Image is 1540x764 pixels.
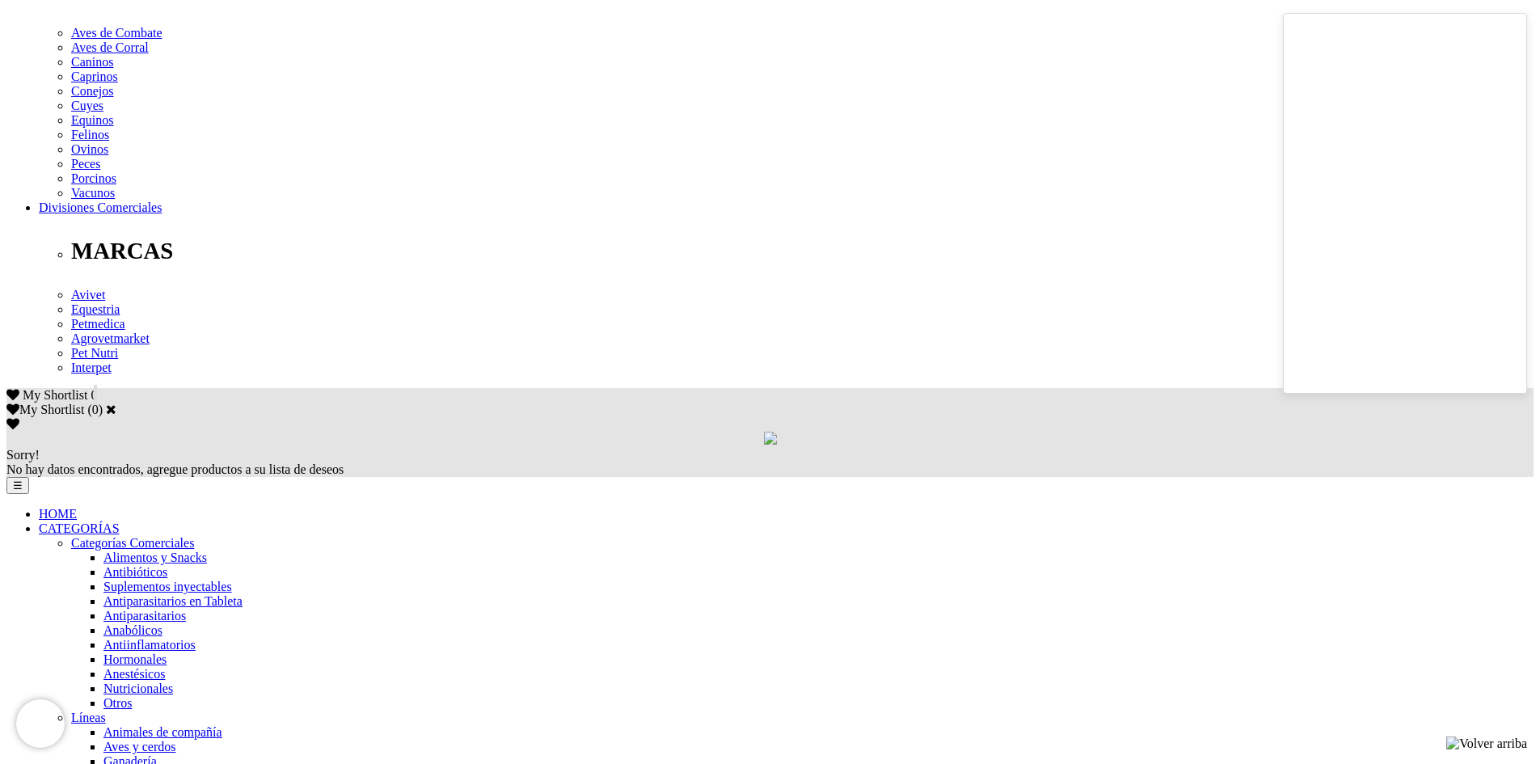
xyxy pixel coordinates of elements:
a: Aves y cerdos [103,740,175,753]
a: Ovinos [71,142,108,156]
a: Petmedica [71,317,125,331]
img: Volver arriba [1446,737,1527,751]
a: Categorías Comerciales [71,536,194,550]
a: Nutricionales [103,682,173,695]
a: Animales de compañía [103,725,222,739]
span: 0 [91,388,97,402]
a: Cuyes [71,99,103,112]
a: Antibióticos [103,565,167,579]
a: Peces [71,157,100,171]
span: ( ) [87,403,103,416]
a: Conejos [71,84,113,98]
a: Anabólicos [103,623,162,637]
p: MARCAS [71,238,1534,264]
a: Vacunos [71,186,115,200]
img: loading.gif [764,432,777,445]
a: Antiparasitarios en Tableta [103,594,243,608]
a: HOME [39,507,77,521]
a: Caninos [71,55,113,69]
a: Felinos [71,128,109,141]
a: Avivet [71,288,105,302]
a: Antiinflamatorios [103,638,196,652]
button: ☰ [6,477,29,494]
span: Sorry! [6,448,40,462]
a: Hormonales [103,652,167,666]
label: My Shortlist [6,403,84,416]
a: Agrovetmarket [71,331,150,345]
a: Porcinos [71,171,116,185]
a: Aves de Combate [71,26,162,40]
a: Alimentos y Snacks [103,551,207,564]
a: Anestésicos [103,667,165,681]
a: Otros [103,696,133,710]
iframe: Brevo live chat [16,699,65,748]
a: Pet Nutri [71,346,118,360]
a: Equinos [71,113,113,127]
a: Antiparasitarios [103,609,186,623]
div: No hay datos encontrados, agregue productos a su lista de deseos [6,448,1534,477]
a: Divisiones Comerciales [39,200,162,214]
a: Suplementos inyectables [103,580,232,593]
span: My Shortlist [23,388,87,402]
a: Caprinos [71,70,118,83]
a: Equestria [71,302,120,316]
a: Aves de Corral [71,40,149,54]
label: 0 [92,403,99,416]
a: CATEGORÍAS [39,521,120,535]
a: Cerrar [106,403,116,416]
a: Interpet [71,361,112,374]
a: Líneas [71,711,106,724]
